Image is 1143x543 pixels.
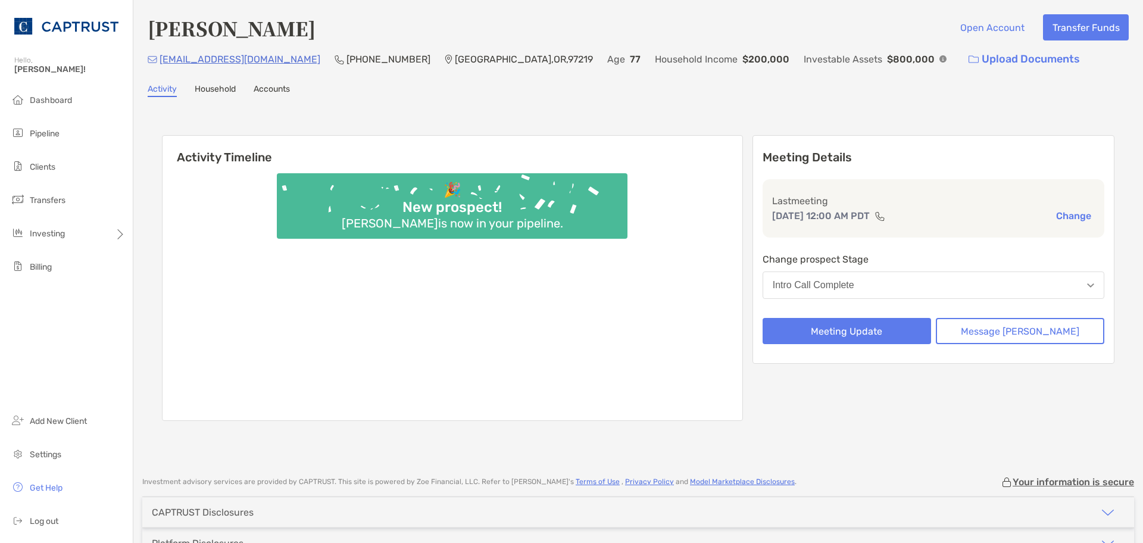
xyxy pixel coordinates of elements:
img: clients icon [11,159,25,173]
a: Upload Documents [961,46,1088,72]
span: Investing [30,229,65,239]
p: [PHONE_NUMBER] [346,52,430,67]
p: Investment advisory services are provided by CAPTRUST . This site is powered by Zoe Financial, LL... [142,478,797,486]
p: Age [607,52,625,67]
span: Pipeline [30,129,60,139]
img: get-help icon [11,480,25,494]
img: logout icon [11,513,25,528]
span: Dashboard [30,95,72,105]
span: Transfers [30,195,65,205]
div: 🎉 [439,182,466,199]
p: [GEOGRAPHIC_DATA] , OR , 97219 [455,52,593,67]
p: Last meeting [772,194,1095,208]
p: 77 [630,52,641,67]
div: New prospect! [398,199,507,216]
p: Change prospect Stage [763,252,1104,267]
span: Log out [30,516,58,526]
img: billing icon [11,259,25,273]
a: Model Marketplace Disclosures [690,478,795,486]
button: Transfer Funds [1043,14,1129,40]
p: Investable Assets [804,52,882,67]
a: Terms of Use [576,478,620,486]
p: Meeting Details [763,150,1104,165]
img: icon arrow [1101,505,1115,520]
button: Intro Call Complete [763,271,1104,299]
p: $200,000 [742,52,789,67]
img: add_new_client icon [11,413,25,427]
div: Intro Call Complete [773,280,854,291]
p: Your information is secure [1013,476,1134,488]
button: Message [PERSON_NAME] [936,318,1104,344]
p: [DATE] 12:00 AM PDT [772,208,870,223]
p: $800,000 [887,52,935,67]
p: Household Income [655,52,738,67]
img: dashboard icon [11,92,25,107]
img: settings icon [11,447,25,461]
h4: [PERSON_NAME] [148,14,316,42]
img: transfers icon [11,192,25,207]
img: CAPTRUST Logo [14,5,118,48]
span: Settings [30,450,61,460]
span: [PERSON_NAME]! [14,64,126,74]
img: pipeline icon [11,126,25,140]
a: Accounts [254,84,290,97]
button: Open Account [951,14,1033,40]
img: Open dropdown arrow [1087,283,1094,288]
a: Activity [148,84,177,97]
img: Phone Icon [335,55,344,64]
div: CAPTRUST Disclosures [152,507,254,518]
img: Email Icon [148,56,157,63]
h6: Activity Timeline [163,136,742,164]
span: Clients [30,162,55,172]
button: Meeting Update [763,318,931,344]
span: Get Help [30,483,63,493]
a: Privacy Policy [625,478,674,486]
img: button icon [969,55,979,64]
img: Location Icon [445,55,452,64]
span: Add New Client [30,416,87,426]
img: investing icon [11,226,25,240]
div: [PERSON_NAME] is now in your pipeline. [337,216,568,230]
button: Change [1053,210,1095,222]
span: Billing [30,262,52,272]
a: Household [195,84,236,97]
img: Info Icon [939,55,947,63]
img: communication type [875,211,885,221]
p: [EMAIL_ADDRESS][DOMAIN_NAME] [160,52,320,67]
